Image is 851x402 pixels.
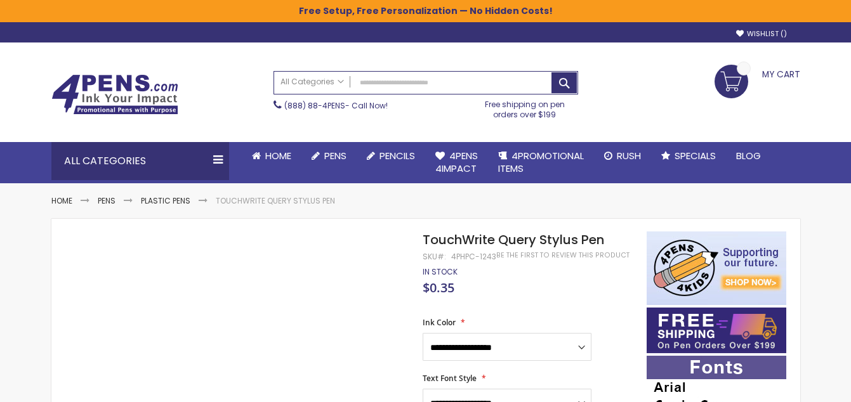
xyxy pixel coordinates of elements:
strong: SKU [423,251,446,262]
span: Pens [324,149,346,162]
span: In stock [423,266,458,277]
div: All Categories [51,142,229,180]
div: Free shipping on pen orders over $199 [472,94,578,120]
div: 4PHPC-1243 [451,252,496,262]
img: Free shipping on orders over $199 [647,308,786,353]
a: All Categories [274,72,350,93]
a: Home [51,195,72,206]
span: Text Font Style [423,373,477,384]
a: Specials [651,142,726,170]
a: Pens [98,195,115,206]
a: Pencils [357,142,425,170]
span: TouchWrite Query Stylus Pen [423,231,604,249]
span: Blog [736,149,761,162]
span: 4PROMOTIONAL ITEMS [498,149,584,175]
a: 4Pens4impact [425,142,488,183]
a: (888) 88-4PENS [284,100,345,111]
span: Home [265,149,291,162]
img: 4pens 4 kids [647,231,786,305]
span: All Categories [280,77,344,87]
a: Rush [594,142,651,170]
span: 4Pens 4impact [435,149,478,175]
span: - Call Now! [284,100,388,111]
a: Be the first to review this product [496,250,630,260]
span: $0.35 [423,279,454,296]
span: Specials [675,149,716,162]
span: Pencils [379,149,415,162]
a: Wishlist [736,29,787,39]
img: 4Pens Custom Pens and Promotional Products [51,74,178,115]
a: Blog [726,142,771,170]
li: TouchWrite Query Stylus Pen [216,196,335,206]
span: Rush [617,149,641,162]
a: Plastic Pens [141,195,190,206]
a: 4PROMOTIONALITEMS [488,142,594,183]
div: Availability [423,267,458,277]
a: Pens [301,142,357,170]
span: Ink Color [423,317,456,328]
a: Home [242,142,301,170]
